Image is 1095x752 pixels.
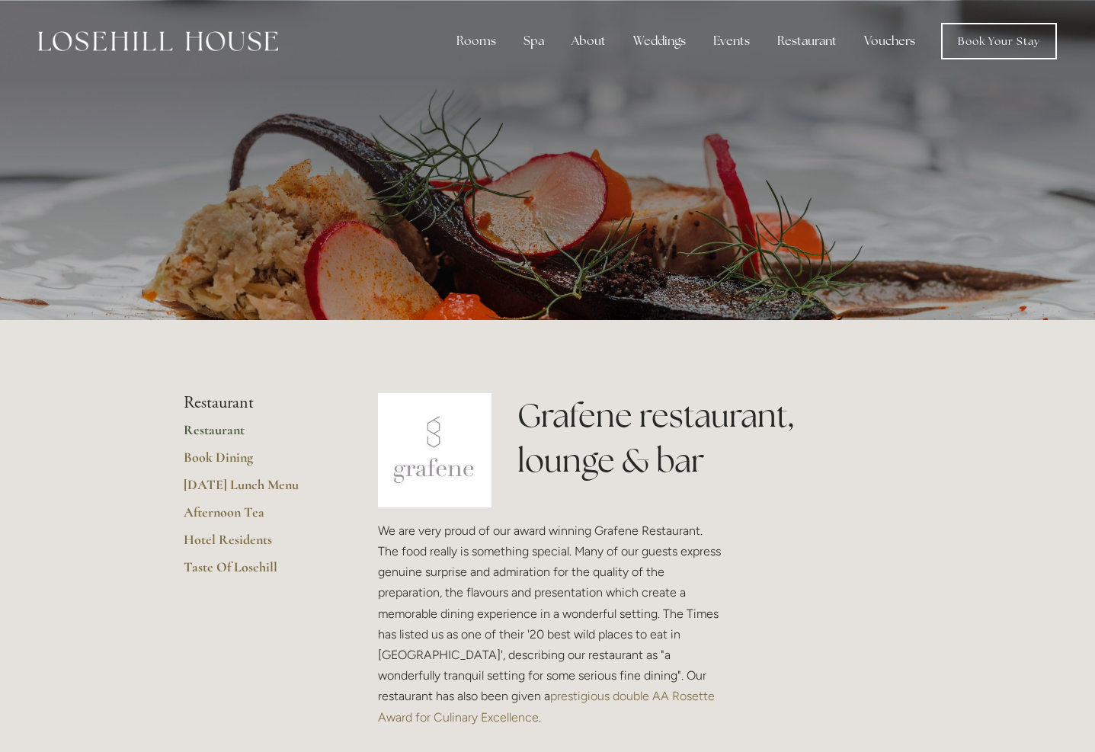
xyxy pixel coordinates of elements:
[184,421,329,449] a: Restaurant
[941,23,1057,59] a: Book Your Stay
[184,558,329,586] a: Taste Of Losehill
[38,31,278,51] img: Losehill House
[765,26,849,56] div: Restaurant
[184,504,329,531] a: Afternoon Tea
[378,393,492,507] img: grafene.jpg
[184,449,329,476] a: Book Dining
[621,26,698,56] div: Weddings
[184,476,329,504] a: [DATE] Lunch Menu
[701,26,762,56] div: Events
[852,26,927,56] a: Vouchers
[378,520,725,728] p: We are very proud of our award winning Grafene Restaurant. The food really is something special. ...
[559,26,618,56] div: About
[184,393,329,413] li: Restaurant
[517,393,911,483] h1: Grafene restaurant, lounge & bar
[184,531,329,558] a: Hotel Residents
[444,26,508,56] div: Rooms
[511,26,556,56] div: Spa
[378,689,718,724] a: prestigious double AA Rosette Award for Culinary Excellence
